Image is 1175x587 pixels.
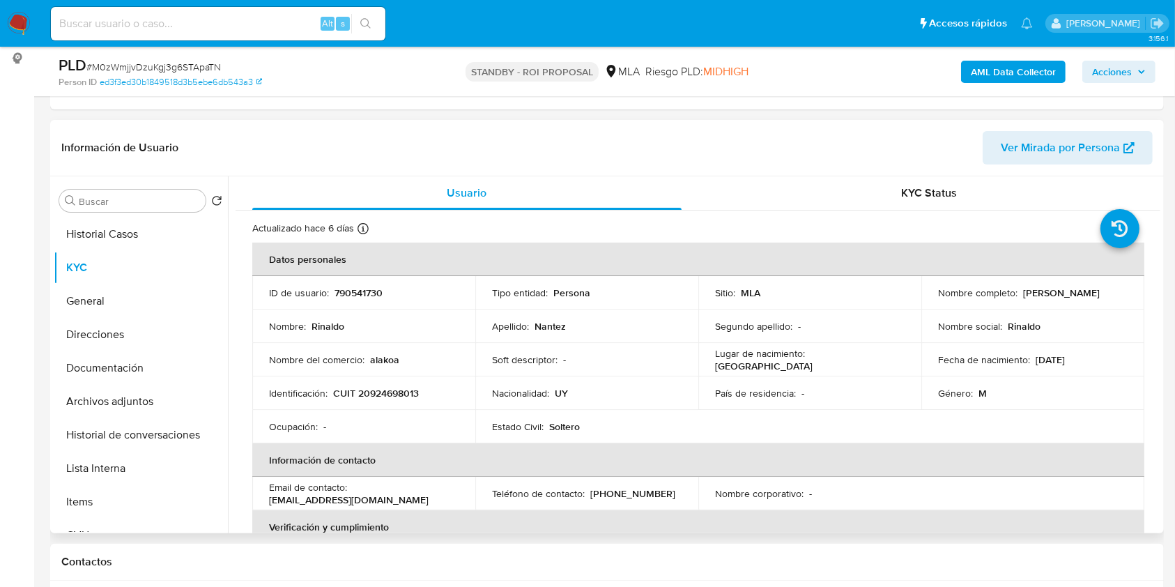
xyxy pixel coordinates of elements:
[466,62,599,82] p: STANDBY - ROI PROPOSAL
[901,185,957,201] span: KYC Status
[492,420,544,433] p: Estado Civil :
[54,519,228,552] button: CVU
[535,320,566,333] p: Nantez
[351,14,380,33] button: search-icon
[54,485,228,519] button: Items
[715,320,792,333] p: Segundo apellido :
[54,385,228,418] button: Archivos adjuntos
[100,76,262,89] a: ed3f3ed30b1849518d3b5ebe6db543a3
[65,195,76,206] button: Buscar
[492,353,558,366] p: Soft descriptor :
[252,243,1144,276] th: Datos personales
[269,494,429,506] p: [EMAIL_ADDRESS][DOMAIN_NAME]
[86,60,221,74] span: # M0zWmjjvDzuKgj3g6STApaTN
[1092,61,1132,83] span: Acciones
[323,420,326,433] p: -
[1021,17,1033,29] a: Notificaciones
[983,131,1153,165] button: Ver Mirada por Persona
[703,63,748,79] span: MIDHIGH
[79,195,200,208] input: Buscar
[809,487,812,500] p: -
[54,418,228,452] button: Historial de conversaciones
[1023,287,1100,299] p: [PERSON_NAME]
[801,387,804,399] p: -
[54,452,228,485] button: Lista Interna
[1008,320,1040,333] p: Rinaldo
[938,287,1017,299] p: Nombre completo :
[269,387,328,399] p: Identificación :
[798,320,801,333] p: -
[715,347,805,360] p: Lugar de nacimiento :
[492,287,548,299] p: Tipo entidad :
[341,17,345,30] span: s
[269,287,329,299] p: ID de usuario :
[211,195,222,211] button: Volver al orden por defecto
[604,64,640,79] div: MLA
[54,284,228,318] button: General
[938,353,1030,366] p: Fecha de nacimiento :
[333,387,419,399] p: CUIT 20924698013
[269,320,306,333] p: Nombre :
[715,487,804,500] p: Nombre corporativo :
[59,76,97,89] b: Person ID
[1036,353,1065,366] p: [DATE]
[938,387,973,399] p: Género :
[715,387,796,399] p: País de residencia :
[335,287,383,299] p: 790541730
[492,320,529,333] p: Apellido :
[555,387,568,399] p: UY
[590,487,675,500] p: [PHONE_NUMBER]
[370,353,399,366] p: alakoa
[929,16,1007,31] span: Accesos rápidos
[54,351,228,385] button: Documentación
[645,64,748,79] span: Riesgo PLD:
[492,487,585,500] p: Teléfono de contacto :
[978,387,987,399] p: M
[269,353,364,366] p: Nombre del comercio :
[492,387,549,399] p: Nacionalidad :
[961,61,1066,83] button: AML Data Collector
[1082,61,1155,83] button: Acciones
[61,555,1153,569] h1: Contactos
[51,15,385,33] input: Buscar usuario o caso...
[59,54,86,76] b: PLD
[971,61,1056,83] b: AML Data Collector
[563,353,566,366] p: -
[741,287,760,299] p: MLA
[447,185,486,201] span: Usuario
[54,251,228,284] button: KYC
[715,360,813,372] p: [GEOGRAPHIC_DATA]
[252,443,1144,477] th: Información de contacto
[312,320,344,333] p: Rinaldo
[549,420,580,433] p: Soltero
[1066,17,1145,30] p: julieta.rodriguez@mercadolibre.com
[269,481,347,494] p: Email de contacto :
[252,510,1144,544] th: Verificación y cumplimiento
[61,141,178,155] h1: Información de Usuario
[54,318,228,351] button: Direcciones
[1001,131,1120,165] span: Ver Mirada por Persona
[1150,16,1165,31] a: Salir
[1149,33,1168,44] span: 3.156.1
[322,17,333,30] span: Alt
[715,287,735,299] p: Sitio :
[269,420,318,433] p: Ocupación :
[938,320,1002,333] p: Nombre social :
[553,287,590,299] p: Persona
[54,218,228,251] button: Historial Casos
[252,222,354,235] p: Actualizado hace 6 días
